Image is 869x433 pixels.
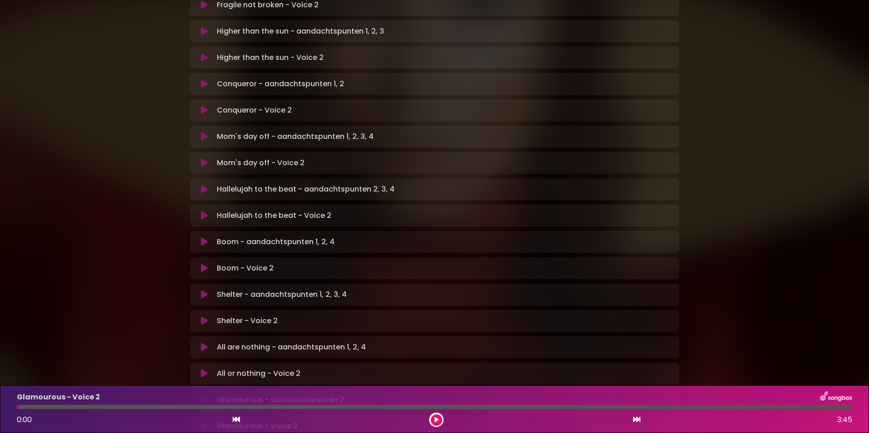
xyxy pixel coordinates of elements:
[820,391,852,403] img: songbox-logo-white.png
[217,184,395,195] p: Hallelujah to the beat - aandachtspunten 2, 3, 4
[217,157,305,168] p: Mom's day off - Voice 2
[217,315,278,326] p: Shelter - Voice 2
[217,368,300,379] p: All or nothing - Voice 2
[17,414,32,425] span: 0:00
[217,289,347,300] p: Shelter - aandachtspunten 1, 2, 3, 4
[217,210,331,221] p: Hallelujah to the beat - Voice 2
[217,236,335,247] p: Boom - aandachtspunten 1, 2, 4
[217,342,366,353] p: All are nothing - aandachtspunten 1, 2, 4
[217,79,344,89] p: Conqueror - aandachtspunten 1, 2
[837,414,852,425] span: 3:45
[217,263,274,274] p: Boom - Voice 2
[217,105,292,116] p: Conqueror - Voice 2
[217,131,374,142] p: Mom's day off - aandachtspunten 1, 2, 3, 4
[217,52,324,63] p: Higher than the sun - Voice 2
[17,392,100,403] p: Glamourous - Voice 2
[217,26,384,37] p: Higher than the sun - aandachtspunten 1, 2, 3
